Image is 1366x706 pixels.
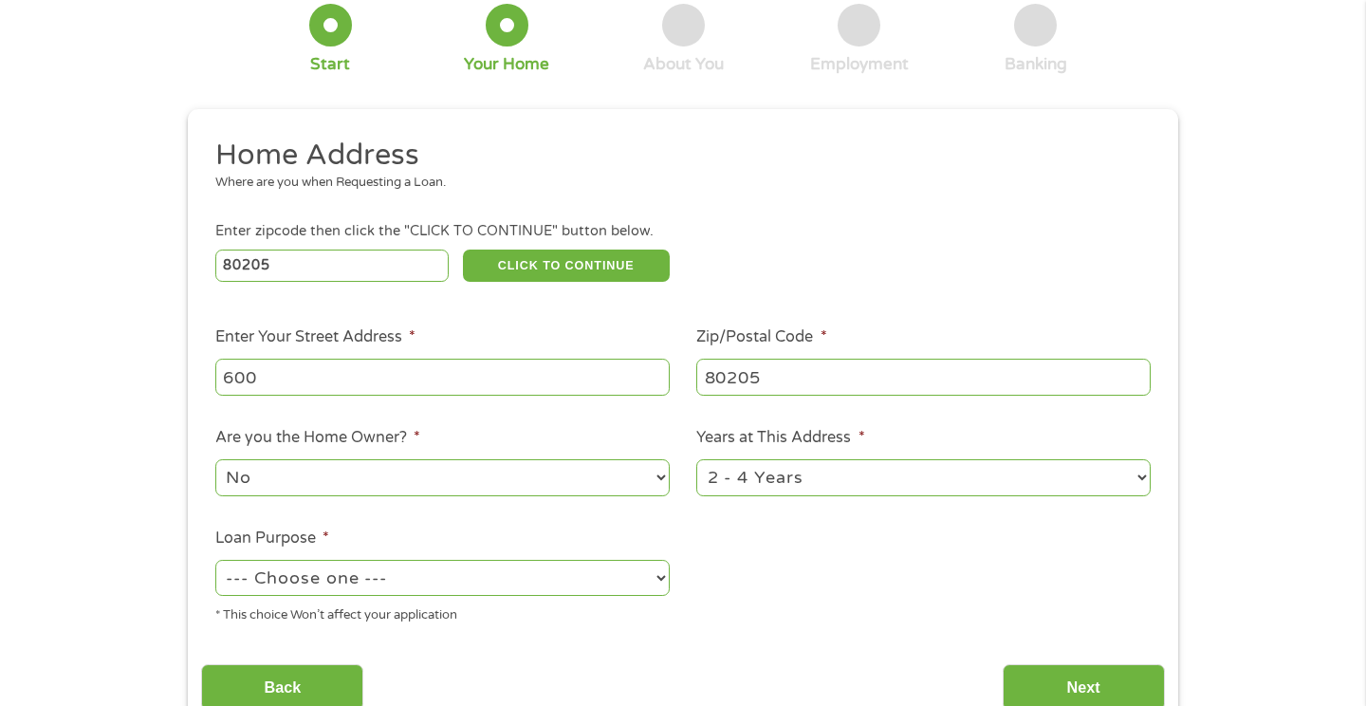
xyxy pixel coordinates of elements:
[810,54,909,75] div: Employment
[1005,54,1067,75] div: Banking
[215,174,1137,193] div: Where are you when Requesting a Loan.
[215,359,670,395] input: 1 Main Street
[215,600,670,625] div: * This choice Won’t affect your application
[463,250,670,282] button: CLICK TO CONTINUE
[696,327,826,347] label: Zip/Postal Code
[215,137,1137,175] h2: Home Address
[215,250,450,282] input: Enter Zipcode (e.g 01510)
[215,529,329,548] label: Loan Purpose
[464,54,549,75] div: Your Home
[310,54,350,75] div: Start
[215,221,1151,242] div: Enter zipcode then click the "CLICK TO CONTINUE" button below.
[643,54,724,75] div: About You
[696,428,864,448] label: Years at This Address
[215,327,415,347] label: Enter Your Street Address
[215,428,420,448] label: Are you the Home Owner?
